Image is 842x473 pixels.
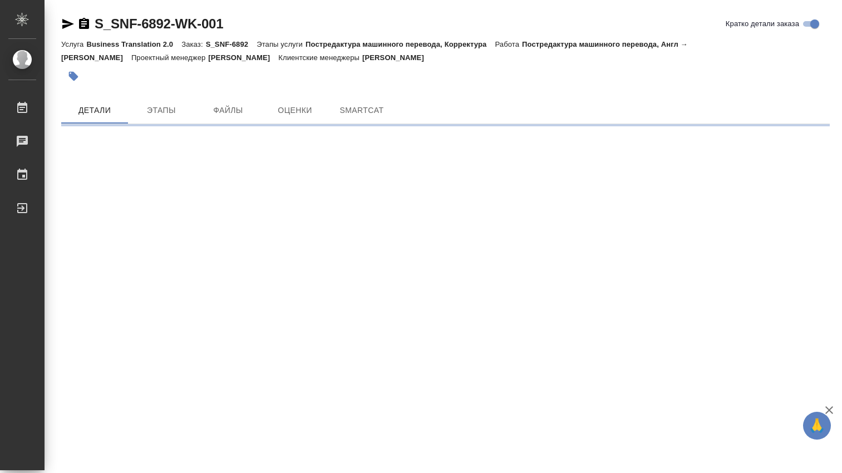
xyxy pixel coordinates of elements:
[61,17,75,31] button: Скопировать ссылку для ЯМессенджера
[268,104,322,117] span: Оценки
[181,40,205,48] p: Заказ:
[68,104,121,117] span: Детали
[95,16,223,31] a: S_SNF-6892-WK-001
[495,40,522,48] p: Работа
[61,64,86,88] button: Добавить тэг
[726,18,799,29] span: Кратко детали заказа
[77,17,91,31] button: Скопировать ссылку
[803,412,831,440] button: 🙏
[135,104,188,117] span: Этапы
[61,40,86,48] p: Услуга
[86,40,181,48] p: Business Translation 2.0
[306,40,495,48] p: Постредактура машинного перевода, Корректура
[206,40,257,48] p: S_SNF-6892
[257,40,306,48] p: Этапы услуги
[201,104,255,117] span: Файлы
[278,53,362,62] p: Клиентские менеджеры
[807,414,826,437] span: 🙏
[208,53,278,62] p: [PERSON_NAME]
[131,53,208,62] p: Проектный менеджер
[362,53,432,62] p: [PERSON_NAME]
[335,104,388,117] span: SmartCat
